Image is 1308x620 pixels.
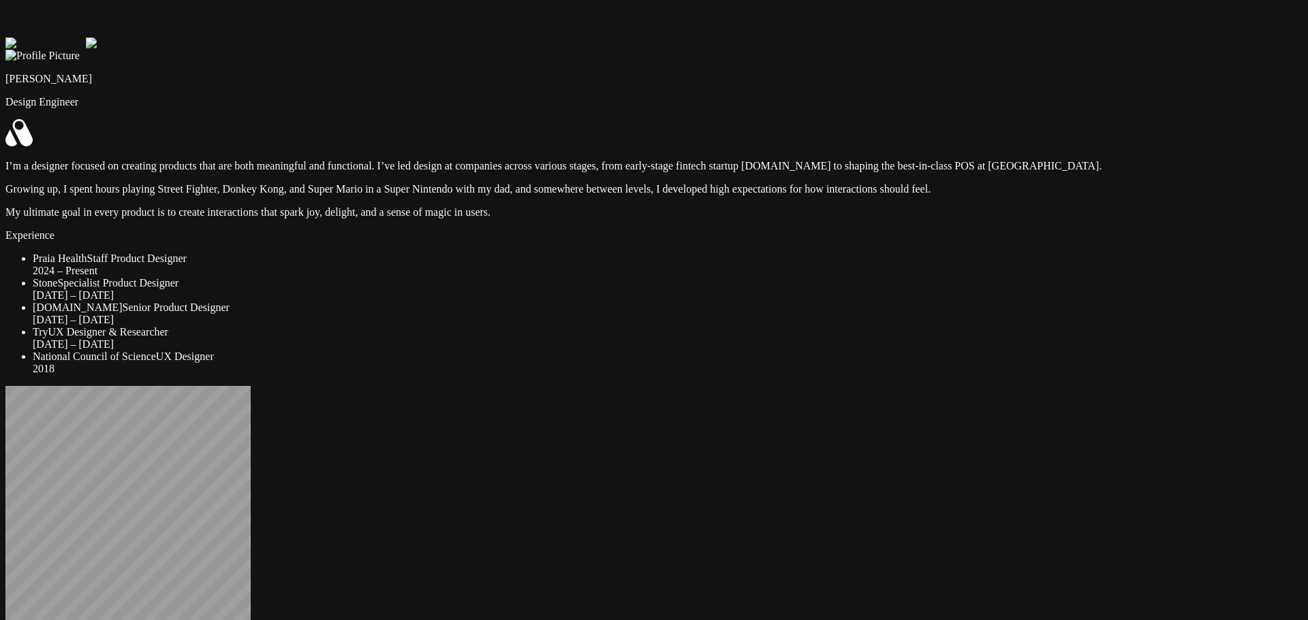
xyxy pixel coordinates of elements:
p: [PERSON_NAME] [5,73,1303,85]
img: Profile example [86,37,166,50]
span: Senior Product Designer [123,301,230,313]
p: My ultimate goal in every product is to create interactions that spark joy, delight, and a sense ... [5,206,1303,218]
span: Stone [33,277,57,289]
div: [DATE] – [DATE] [33,338,1303,350]
p: Design Engineer [5,96,1303,108]
span: Specialist Product Designer [57,277,178,289]
img: Profile Picture [5,50,80,62]
div: [DATE] – [DATE] [33,289,1303,301]
span: Praia Health [33,252,87,264]
span: National Council of Science [33,350,156,362]
p: Growing up, I spent hours playing Street Fighter, Donkey Kong, and Super Mario in a Super Nintend... [5,183,1303,195]
span: Staff Product Designer [87,252,187,264]
span: [DOMAIN_NAME] [33,301,123,313]
div: [DATE] – [DATE] [33,314,1303,326]
div: 2018 [33,363,1303,375]
div: 2024 – Present [33,265,1303,277]
span: UX Designer & Researcher [48,326,168,338]
p: I’m a designer focused on creating products that are both meaningful and functional. I’ve led des... [5,160,1303,172]
p: Experience [5,229,1303,242]
img: Profile example [5,37,86,50]
span: Try [33,326,48,338]
span: UX Designer [156,350,214,362]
